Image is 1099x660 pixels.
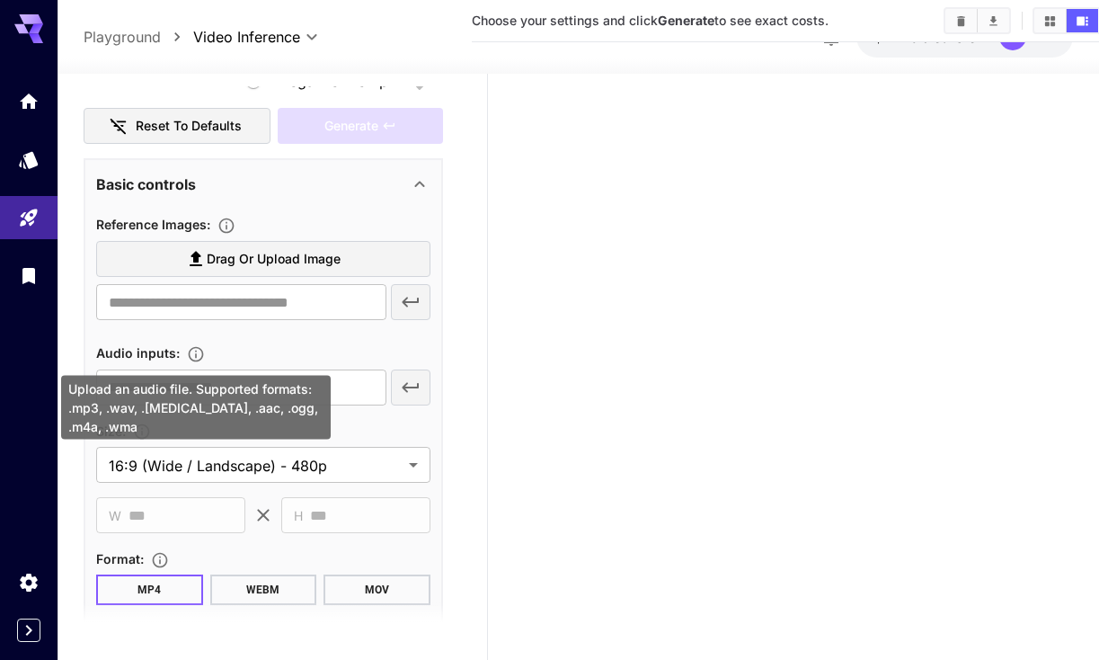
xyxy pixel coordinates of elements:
nav: breadcrumb [84,26,193,48]
span: Drag or upload image [207,248,341,271]
button: Upload an audio file. Supported formats: .mp3, .wav, .flac, .aac, .ogg, .m4a, .wma [180,345,212,363]
span: Choose your settings and click to see exact costs. [472,13,829,28]
div: Upload an audio file. Supported formats: .mp3, .wav, .[MEDICAL_DATA], .aac, .ogg, .m4a, .wma [61,376,331,440]
button: Choose the file format for the output video. [144,551,176,569]
div: Please add a prompt with at least 3 characters [278,108,443,145]
span: Audio inputs : [96,345,180,361]
button: Reset to defaults [84,108,270,145]
button: Upload a reference image to guide the result. Supported formats: MP4, WEBM and MOV. [210,217,243,235]
div: Playground [18,207,40,229]
div: Library [18,264,40,287]
button: Show media in grid view [1034,9,1066,32]
button: MOV [323,575,430,605]
p: Basic controls [96,174,196,195]
span: Video Inference [193,26,300,48]
span: Reference Images : [96,217,210,232]
a: Playground [84,26,161,48]
span: $111.46 [874,30,922,45]
span: H [294,505,303,526]
span: Format : [96,551,144,566]
div: Basic controls [96,163,430,206]
div: Settings [18,571,40,593]
div: Clear AllDownload All [944,7,1011,34]
label: Drag or upload image [96,241,430,278]
button: Expand sidebar [17,619,40,642]
span: 16:9 (Wide / Landscape) - 480p [109,455,402,477]
button: MP4 [96,575,203,605]
button: Clear All [945,9,977,32]
button: WEBM [210,575,317,605]
div: Models [18,148,40,171]
span: credits left [922,30,985,45]
div: Home [18,90,40,112]
span: W [109,505,121,526]
button: Show media in video view [1067,9,1098,32]
button: Download All [978,9,1009,32]
b: Generate [658,13,714,28]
